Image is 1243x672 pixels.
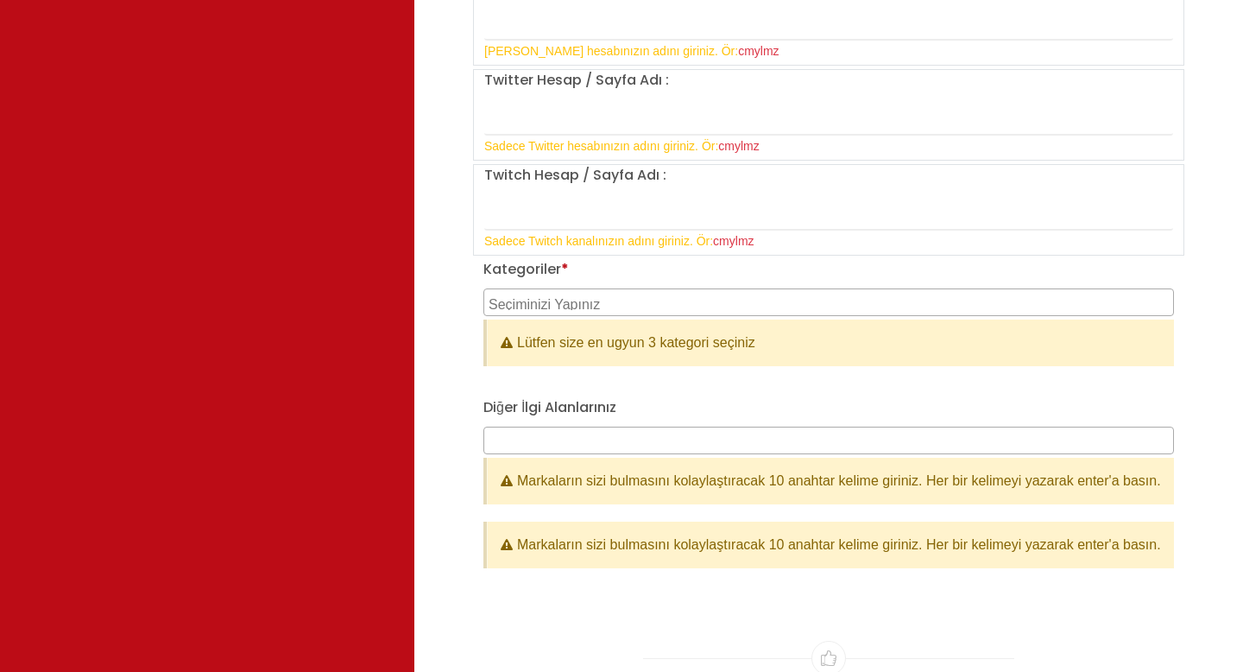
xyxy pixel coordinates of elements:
[489,295,1173,310] textarea: Search
[489,433,499,448] textarea: Search
[487,458,1174,504] div: Markaların sizi bulmasını kolaylaştıracak 10 anahtar kelime giriniz. Her bir kelimeyi yazarak ent...
[484,44,779,58] small: [PERSON_NAME] hesabınızın adını giriniz. Ör:
[484,70,669,91] label: Twitter Hesap / Sayfa Adı :
[484,234,754,248] small: Sadece Twitch kanalınızın adını giriniz. Ör:
[718,139,759,153] span: cmylmz
[487,522,1174,568] div: Markaların sizi bulmasını kolaylaştıracak 10 anahtar kelime giriniz. Her bir kelimeyi yazarak ent...
[483,397,616,418] label: Diğer İlgi Alanlarınız
[487,320,1174,366] div: Lütfen size en ugyun 3 kategori seçiniz
[713,234,754,248] span: cmylmz
[483,259,569,280] label: Kategoriler
[738,44,779,58] span: cmylmz
[484,139,760,153] small: Sadece Twitter hesabınızın adını giriniz. Ör:
[484,165,666,186] label: Twitch Hesap / Sayfa Adı :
